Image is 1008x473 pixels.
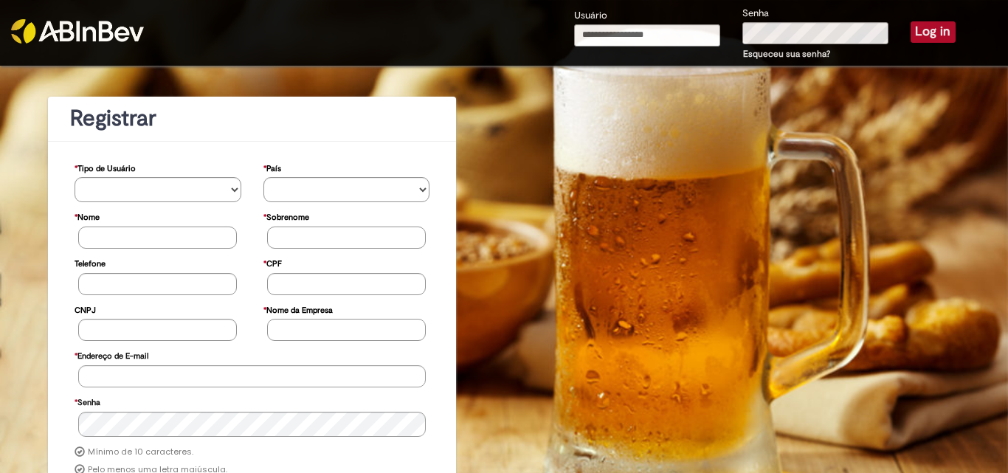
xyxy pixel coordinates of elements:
label: País [263,156,281,178]
label: CNPJ [75,298,96,320]
label: Senha [742,7,769,21]
label: Sobrenome [263,205,309,227]
label: Tipo de Usuário [75,156,136,178]
button: Log in [911,21,956,42]
label: Usuário [574,9,607,23]
label: Endereço de E-mail [75,344,148,365]
img: ABInbev-white.png [11,19,144,44]
label: Nome [75,205,100,227]
label: Nome da Empresa [263,298,333,320]
h1: Registrar [70,106,434,131]
label: Telefone [75,252,106,273]
a: Esqueceu sua senha? [743,48,830,60]
label: CPF [263,252,282,273]
label: Senha [75,390,100,412]
label: Mínimo de 10 caracteres. [88,446,193,458]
